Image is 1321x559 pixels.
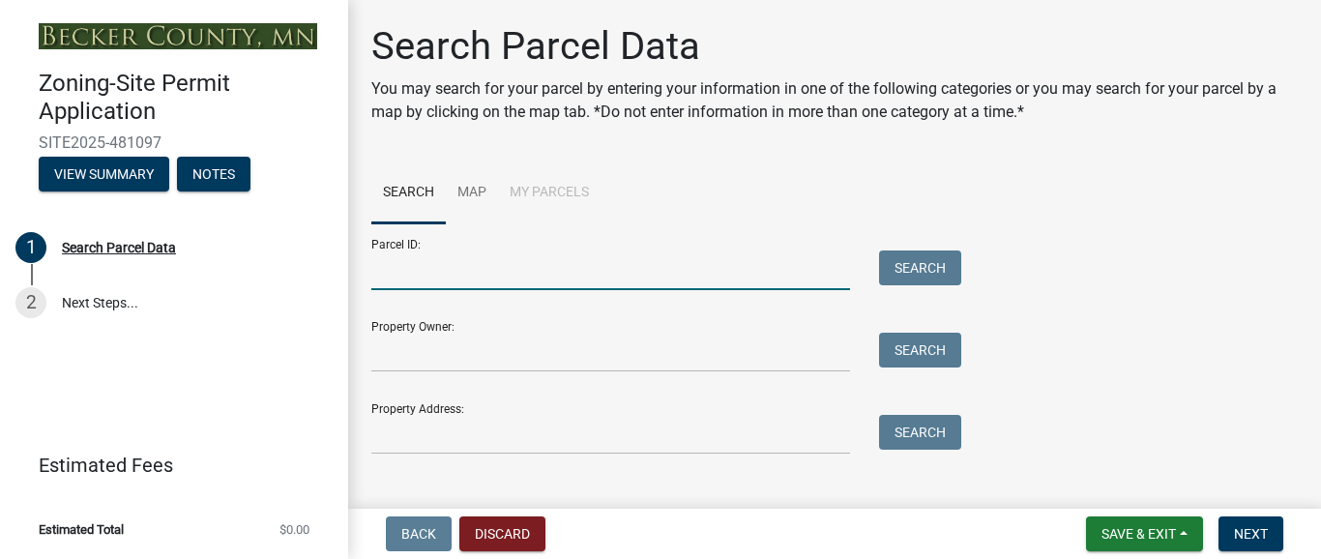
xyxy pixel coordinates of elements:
[15,287,46,318] div: 2
[1086,516,1203,551] button: Save & Exit
[177,157,250,191] button: Notes
[39,133,309,152] span: SITE2025-481097
[1234,526,1268,542] span: Next
[39,167,169,183] wm-modal-confirm: Summary
[371,162,446,224] a: Search
[177,167,250,183] wm-modal-confirm: Notes
[1101,526,1176,542] span: Save & Exit
[15,446,317,485] a: Estimated Fees
[401,526,436,542] span: Back
[39,523,124,536] span: Estimated Total
[879,415,961,450] button: Search
[39,23,317,49] img: Becker County, Minnesota
[39,157,169,191] button: View Summary
[15,232,46,263] div: 1
[879,333,961,368] button: Search
[39,70,333,126] h4: Zoning-Site Permit Application
[279,523,309,536] span: $0.00
[62,241,176,254] div: Search Parcel Data
[371,77,1298,124] p: You may search for your parcel by entering your information in one of the following categories or...
[386,516,452,551] button: Back
[446,162,498,224] a: Map
[371,23,1298,70] h1: Search Parcel Data
[1218,516,1283,551] button: Next
[459,516,545,551] button: Discard
[879,250,961,285] button: Search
